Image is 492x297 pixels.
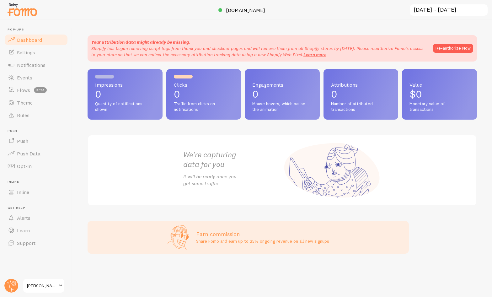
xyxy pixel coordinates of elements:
[4,147,68,160] a: Push Data
[7,2,38,18] img: fomo-relay-logo-orange.svg
[8,129,68,133] span: Push
[17,74,32,81] span: Events
[409,88,422,100] span: $0
[4,84,68,96] a: Flows beta
[23,278,65,293] a: [PERSON_NAME]
[17,49,35,56] span: Settings
[17,100,33,106] span: Theme
[252,82,312,87] span: Engagements
[17,150,40,157] span: Push Data
[17,138,28,144] span: Push
[331,101,391,112] span: Number of attributed transactions
[409,82,469,87] span: Value
[183,173,282,187] p: It will be ready once you get some traffic
[4,160,68,172] a: Opt-In
[17,87,30,93] span: Flows
[252,101,312,112] span: Mouse hovers, which pause the animation
[433,44,473,53] button: Re-authorize Now
[4,212,68,224] a: Alerts
[17,189,29,195] span: Inline
[34,87,47,93] span: beta
[95,101,155,112] span: Quantity of notifications shown
[17,112,29,118] span: Rules
[196,238,329,244] p: Share Fomo and earn up to 25% ongoing revenue on all new signups
[331,82,391,87] span: Attributions
[303,52,326,57] a: Learn more
[4,109,68,121] a: Rules
[174,89,234,99] p: 0
[17,227,30,234] span: Learn
[17,62,45,68] span: Notifications
[4,96,68,109] a: Theme
[91,39,190,45] strong: Your attribution data might already be missing.
[95,82,155,87] span: Impressions
[174,82,234,87] span: Clicks
[252,89,312,99] p: 0
[4,237,68,249] a: Support
[174,101,234,112] span: Traffic from clicks on notifications
[183,150,282,169] h2: We're capturing data for you
[17,163,32,169] span: Opt-In
[4,46,68,59] a: Settings
[331,89,391,99] p: 0
[196,230,329,238] h3: Earn commission
[4,59,68,71] a: Notifications
[91,45,427,58] p: Shopify has begun removing script tags from thank you and checkout pages and will remove them fro...
[4,71,68,84] a: Events
[4,34,68,46] a: Dashboard
[409,101,469,112] span: Monetary value of transactions
[4,224,68,237] a: Learn
[17,240,35,246] span: Support
[17,215,30,221] span: Alerts
[8,206,68,210] span: Get Help
[4,186,68,198] a: Inline
[8,180,68,184] span: Inline
[8,28,68,32] span: Pop-ups
[4,135,68,147] a: Push
[95,89,155,99] p: 0
[27,282,57,289] span: [PERSON_NAME]
[17,37,42,43] span: Dashboard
